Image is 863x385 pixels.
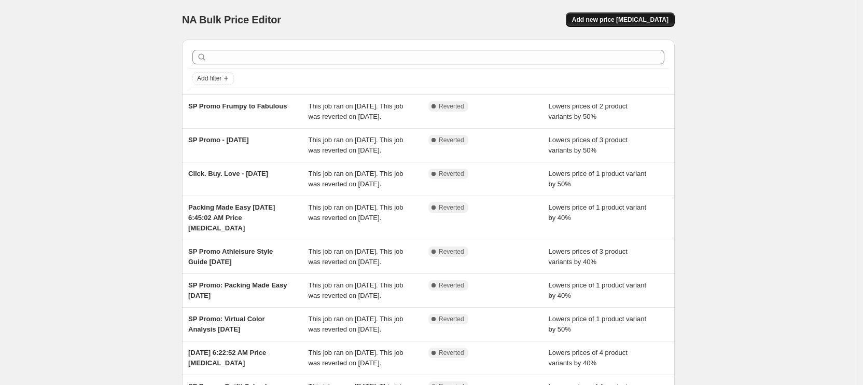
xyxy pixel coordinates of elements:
[439,315,464,323] span: Reverted
[439,349,464,357] span: Reverted
[439,102,464,111] span: Reverted
[309,349,403,367] span: This job ran on [DATE]. This job was reverted on [DATE].
[188,247,273,266] span: SP Promo Athleisure Style Guide [DATE]
[182,14,281,25] span: NA Bulk Price Editor
[309,136,403,154] span: This job ran on [DATE]. This job was reverted on [DATE].
[439,247,464,256] span: Reverted
[549,170,647,188] span: Lowers price of 1 product variant by 50%
[188,349,266,367] span: [DATE] 6:22:52 AM Price [MEDICAL_DATA]
[188,315,265,333] span: SP Promo: Virtual Color Analysis [DATE]
[197,74,221,82] span: Add filter
[439,203,464,212] span: Reverted
[549,203,647,222] span: Lowers price of 1 product variant by 40%
[188,102,287,110] span: SP Promo Frumpy to Fabulous
[188,170,268,177] span: Click. Buy. Love - [DATE]
[309,170,403,188] span: This job ran on [DATE]. This job was reverted on [DATE].
[188,281,287,299] span: SP Promo: Packing Made Easy [DATE]
[309,247,403,266] span: This job ran on [DATE]. This job was reverted on [DATE].
[549,349,628,367] span: Lowers prices of 4 product variants by 40%
[309,203,403,222] span: This job ran on [DATE]. This job was reverted on [DATE].
[549,136,628,154] span: Lowers prices of 3 product variants by 50%
[549,102,628,120] span: Lowers prices of 2 product variants by 50%
[192,72,234,85] button: Add filter
[188,203,275,232] span: Packing Made Easy [DATE] 6:45:02 AM Price [MEDICAL_DATA]
[549,281,647,299] span: Lowers price of 1 product variant by 40%
[566,12,675,27] button: Add new price [MEDICAL_DATA]
[439,136,464,144] span: Reverted
[309,281,403,299] span: This job ran on [DATE]. This job was reverted on [DATE].
[188,136,249,144] span: SP Promo - [DATE]
[549,315,647,333] span: Lowers price of 1 product variant by 50%
[309,315,403,333] span: This job ran on [DATE]. This job was reverted on [DATE].
[439,170,464,178] span: Reverted
[309,102,403,120] span: This job ran on [DATE]. This job was reverted on [DATE].
[549,247,628,266] span: Lowers prices of 3 product variants by 40%
[439,281,464,290] span: Reverted
[572,16,669,24] span: Add new price [MEDICAL_DATA]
